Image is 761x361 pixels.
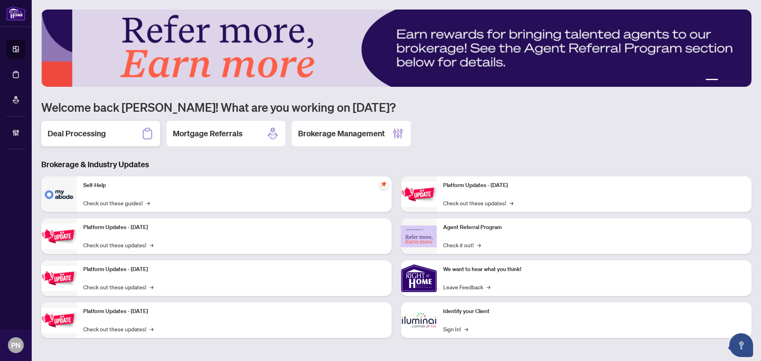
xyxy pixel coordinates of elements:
a: Check out these updates!→ [443,199,513,207]
button: 1 [699,79,702,82]
p: Platform Updates - [DATE] [83,223,385,232]
a: Check out these guides!→ [83,199,150,207]
span: → [509,199,513,207]
span: → [486,283,490,291]
h2: Brokerage Management [298,128,385,139]
a: Sign In!→ [443,325,468,333]
p: Agent Referral Program [443,223,745,232]
button: 6 [740,79,744,82]
button: 4 [728,79,731,82]
span: → [477,241,481,249]
img: Platform Updates - July 21, 2025 [41,266,77,291]
img: Agent Referral Program [401,225,437,247]
span: → [464,325,468,333]
p: Self-Help [83,181,385,190]
a: Leave Feedback→ [443,283,490,291]
span: PN [11,340,21,351]
a: Check out these updates!→ [83,283,153,291]
p: Platform Updates - [DATE] [83,307,385,316]
a: Check it out!→ [443,241,481,249]
span: → [146,199,150,207]
button: Open asap [729,333,753,357]
span: pushpin [379,180,388,189]
h3: Brokerage & Industry Updates [41,159,751,170]
img: Slide 1 [41,10,751,87]
button: 5 [734,79,737,82]
a: Check out these updates!→ [83,325,153,333]
p: Platform Updates - [DATE] [83,265,385,274]
button: 3 [721,79,725,82]
img: Platform Updates - July 8, 2025 [41,308,77,333]
img: Platform Updates - September 16, 2025 [41,224,77,249]
button: 2 [706,79,718,82]
img: Identify your Client [401,302,437,338]
p: We want to hear what you think! [443,265,745,274]
p: Identify your Client [443,307,745,316]
img: We want to hear what you think! [401,260,437,296]
span: → [149,241,153,249]
span: → [149,325,153,333]
h2: Deal Processing [48,128,106,139]
h1: Welcome back [PERSON_NAME]! What are you working on [DATE]? [41,99,751,115]
p: Platform Updates - [DATE] [443,181,745,190]
img: Self-Help [41,176,77,212]
h2: Mortgage Referrals [173,128,243,139]
img: logo [6,6,25,21]
span: → [149,283,153,291]
a: Check out these updates!→ [83,241,153,249]
img: Platform Updates - June 23, 2025 [401,182,437,207]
